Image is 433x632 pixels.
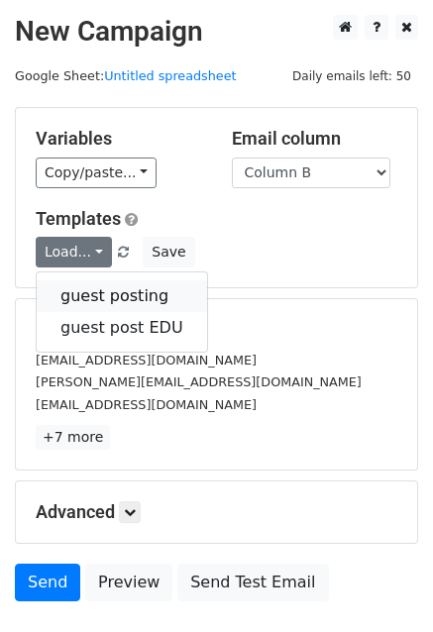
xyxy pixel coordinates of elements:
h5: Variables [36,128,202,150]
h5: Advanced [36,501,397,523]
h5: 10 Recipients [36,319,397,341]
h5: Email column [232,128,398,150]
small: Google Sheet: [15,68,237,83]
small: [EMAIL_ADDRESS][DOMAIN_NAME] [36,353,257,368]
a: guest posting [37,280,207,312]
span: Daily emails left: 50 [285,65,418,87]
a: Copy/paste... [36,158,157,188]
a: Templates [36,208,121,229]
a: +7 more [36,425,110,450]
small: [PERSON_NAME][EMAIL_ADDRESS][DOMAIN_NAME] [36,374,362,389]
a: Send [15,564,80,601]
a: Preview [85,564,172,601]
small: [EMAIL_ADDRESS][DOMAIN_NAME] [36,397,257,412]
iframe: Chat Widget [334,537,433,632]
a: Daily emails left: 50 [285,68,418,83]
h2: New Campaign [15,15,418,49]
a: Send Test Email [177,564,328,601]
button: Save [143,237,194,267]
a: guest post EDU [37,312,207,344]
a: Untitled spreadsheet [104,68,236,83]
a: Load... [36,237,112,267]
